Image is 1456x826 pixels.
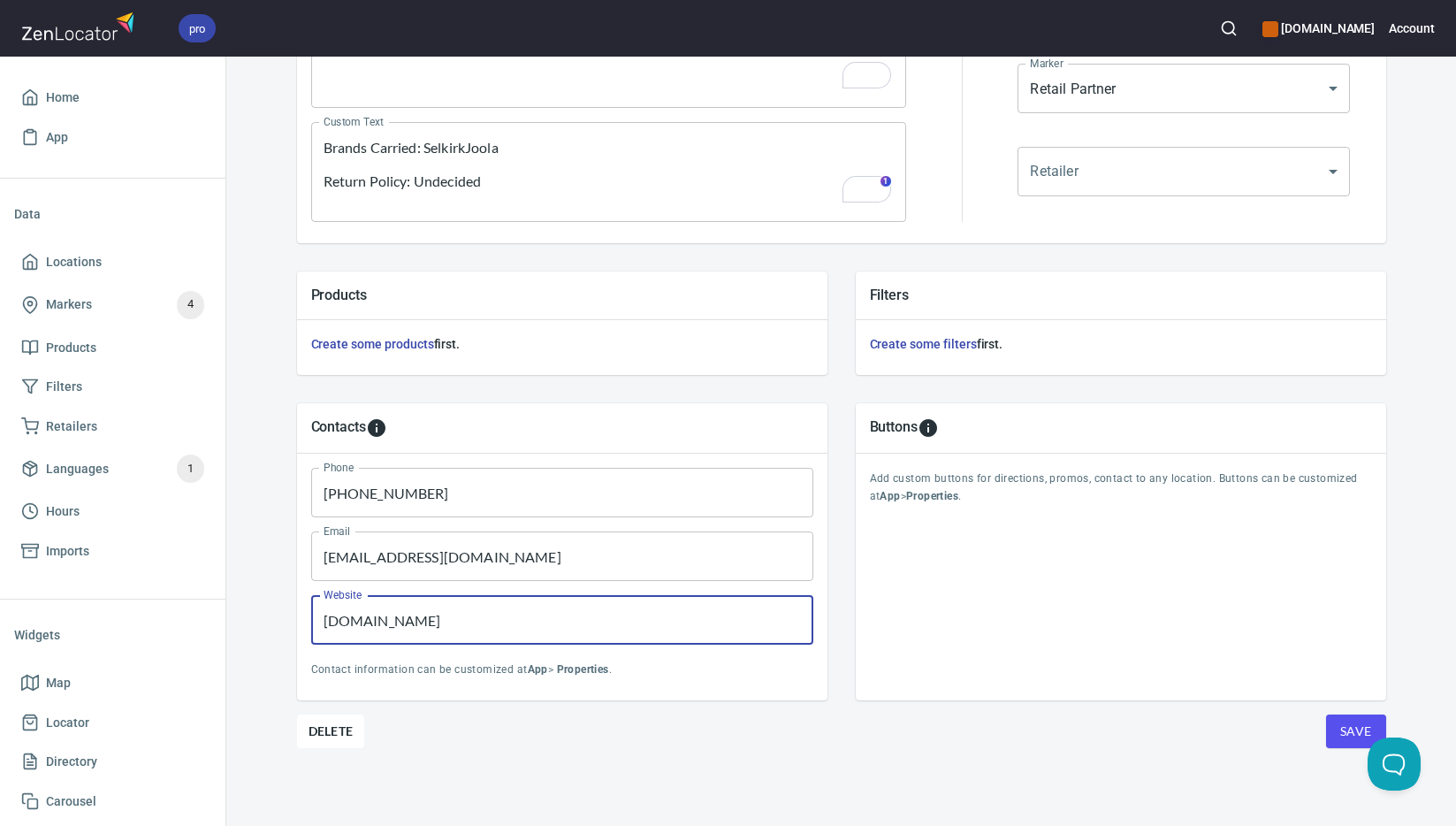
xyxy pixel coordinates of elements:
[1018,147,1350,196] div: ​
[1209,9,1248,48] button: Search
[46,751,97,773] span: Directory
[46,672,71,694] span: Map
[311,417,367,439] h5: Contacts
[309,721,354,742] span: Delete
[14,193,211,235] li: Data
[14,407,211,447] a: Retailers
[46,791,96,813] span: Carousel
[1389,19,1435,38] h6: Account
[46,126,68,149] span: App
[324,25,895,92] textarea: To enrich screen reader interactions, please activate Accessibility in Grammarly extension settings
[870,286,1372,304] h5: Filters
[14,614,211,656] li: Widgets
[14,742,211,782] a: Directory
[46,294,92,316] span: Markers
[46,251,102,273] span: Locations
[1018,64,1350,113] div: Retail Partner
[14,782,211,822] a: Carousel
[1262,19,1375,38] h6: [DOMAIN_NAME]
[311,334,813,354] h6: first.
[179,19,216,38] span: pro
[297,715,365,748] button: Delete
[14,663,211,703] a: Map
[14,78,211,118] a: Home
[1262,9,1375,48] div: Manage your apps
[46,712,89,734] span: Locator
[1262,21,1278,37] button: color-CE600E
[528,663,548,676] b: App
[1368,738,1421,791] iframe: Help Scout Beacon - Open
[21,7,140,45] img: zenlocator
[46,540,89,562] span: Imports
[880,490,900,502] b: App
[1326,715,1386,748] button: Save
[14,492,211,532] a: Hours
[870,417,919,439] h5: Buttons
[311,337,434,351] a: Create some products
[46,501,80,523] span: Hours
[46,458,109,480] span: Languages
[14,367,211,407] a: Filters
[14,282,211,328] a: Markers4
[177,294,204,315] span: 4
[14,328,211,368] a: Products
[1340,721,1372,743] span: Save
[14,118,211,157] a: App
[557,663,609,676] b: Properties
[46,376,82,398] span: Filters
[14,446,211,492] a: Languages1
[311,662,813,679] p: Contact information can be customized at > .
[906,490,958,502] b: Properties
[177,459,204,479] span: 1
[46,337,96,359] span: Products
[324,139,895,206] textarea: To enrich screen reader interactions, please activate Accessibility in Grammarly extension settings
[870,337,977,351] a: Create some filters
[46,87,80,109] span: Home
[14,532,211,571] a: Imports
[311,286,813,304] h5: Products
[179,14,216,42] div: pro
[870,334,1372,354] h6: first.
[14,242,211,282] a: Locations
[1389,9,1435,48] button: Account
[366,417,387,439] svg: To add custom contact information for locations, please go to Apps > Properties > Contacts.
[870,470,1372,506] p: Add custom buttons for directions, promos, contact to any location. Buttons can be customized at > .
[14,703,211,743] a: Locator
[46,416,97,438] span: Retailers
[918,417,939,439] svg: To add custom buttons for locations, please go to Apps > Properties > Buttons.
